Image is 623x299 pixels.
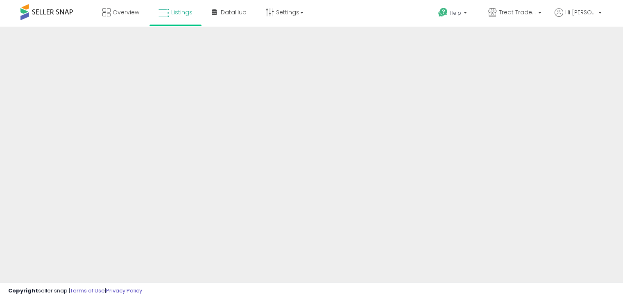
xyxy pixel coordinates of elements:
a: Hi [PERSON_NAME] [555,8,602,27]
span: Treat Traders [499,8,536,16]
a: Help [432,1,475,27]
span: DataHub [221,8,247,16]
span: Hi [PERSON_NAME] [565,8,596,16]
span: Listings [171,8,193,16]
strong: Copyright [8,287,38,294]
i: Get Help [438,7,448,18]
div: seller snap | | [8,287,142,295]
span: Help [450,9,461,16]
span: Overview [113,8,139,16]
a: Privacy Policy [106,287,142,294]
a: Terms of Use [70,287,105,294]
